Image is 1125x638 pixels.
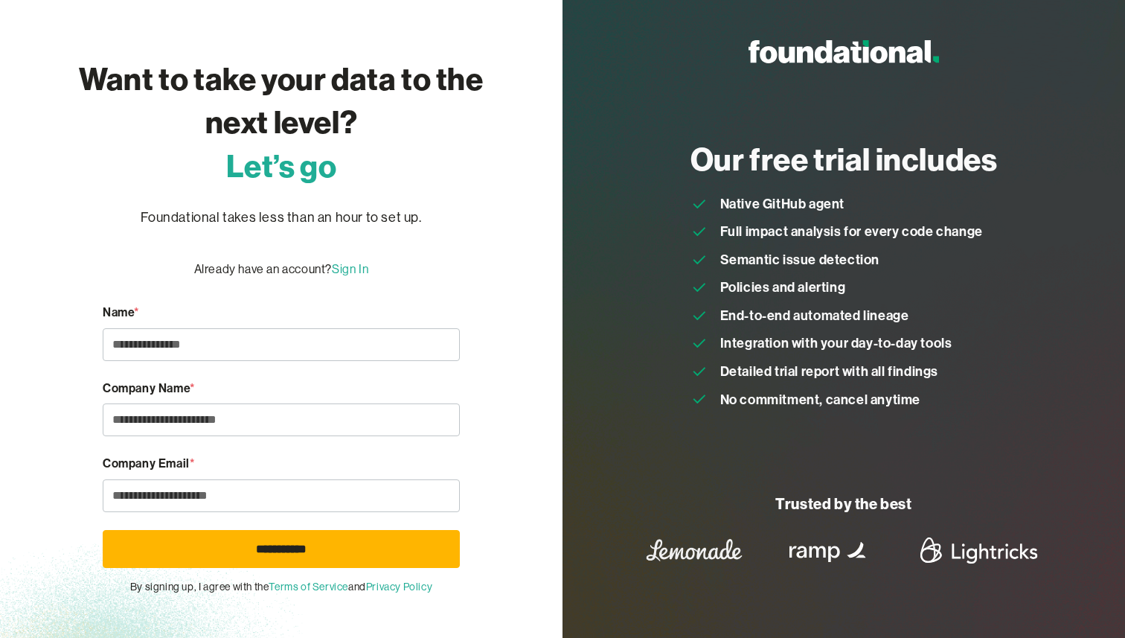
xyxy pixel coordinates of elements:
[635,526,753,574] img: Lemonade Logo
[366,581,432,593] a: Privacy Policy
[635,494,1052,514] div: Trusted by the best
[720,304,909,327] div: End-to-end automated lineage
[749,40,939,63] img: Foundational Logo White
[778,526,880,574] img: Ramp Logo
[720,276,846,299] div: Policies and alerting
[103,379,460,398] div: Company Name
[226,147,337,185] span: Let’s go
[690,363,708,380] img: Check Icon
[720,332,952,354] div: Integration with your day-to-day tools
[690,138,998,181] h2: Our free trial includes
[690,195,708,213] img: Check Icon
[141,207,421,229] p: Foundational takes less than an hour to set up.
[720,249,879,271] div: Semantic issue detection
[73,57,490,188] h1: Want to take your data to the next level?
[103,578,460,595] div: By signing up, I agree with the and
[690,223,708,240] img: Check Icon
[720,389,920,411] div: No commitment, cancel anytime
[720,360,938,383] div: Detailed trial report with all findings
[332,262,368,276] a: Sign In
[269,581,348,593] a: Terms of Service
[720,220,983,243] div: Full impact analysis for every code change
[690,307,708,325] img: Check Icon
[194,260,369,279] div: Already have an account?
[103,303,460,596] form: Sign up Form
[690,278,708,296] img: Check Icon
[914,526,1044,574] img: Lightricks Logo
[690,334,708,352] img: Check Icon
[690,390,708,408] img: Check Icon
[103,454,460,473] div: Company Email
[690,251,708,269] img: Check Icon
[103,303,460,322] div: Name
[720,193,844,215] div: Native GitHub agent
